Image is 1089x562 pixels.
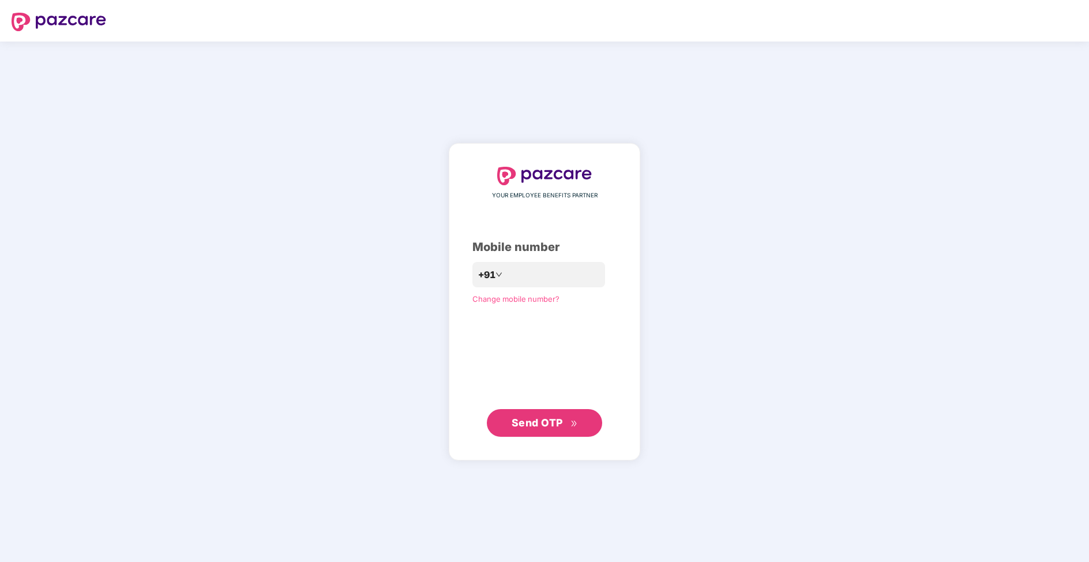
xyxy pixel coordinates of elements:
[487,409,602,437] button: Send OTPdouble-right
[495,271,502,278] span: down
[570,420,578,428] span: double-right
[12,13,106,31] img: logo
[472,238,617,256] div: Mobile number
[472,294,559,304] a: Change mobile number?
[512,417,563,429] span: Send OTP
[492,191,598,200] span: YOUR EMPLOYEE BENEFITS PARTNER
[497,167,592,185] img: logo
[478,268,495,282] span: +91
